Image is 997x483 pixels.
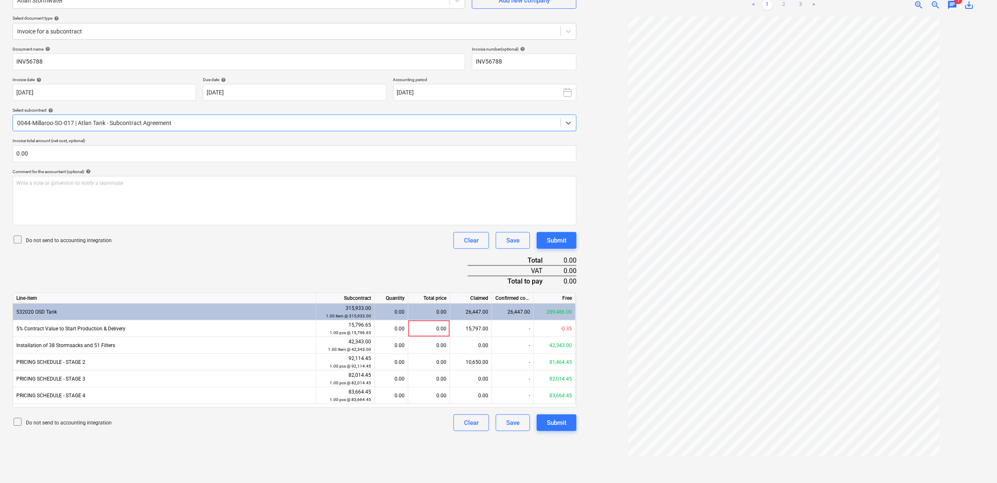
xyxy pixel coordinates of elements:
[506,417,520,428] div: Save
[13,15,577,21] div: Select document type
[393,84,577,101] button: [DATE]
[330,381,371,385] small: 1.00 pcs @ 82,014.45
[13,54,465,70] input: Document name
[408,320,450,337] div: 0.00
[320,304,371,320] div: 315,933.00
[496,414,530,431] button: Save
[534,304,576,320] div: 289,486.00
[320,388,371,404] div: 83,664.45
[393,77,577,84] p: Accounting period
[534,371,576,387] div: 82,014.45
[13,107,577,113] div: Select subcontract
[450,304,492,320] div: 26,447.00
[492,320,534,337] div: -
[330,397,371,402] small: 1.00 pcs @ 83,664.45
[534,320,576,337] div: -0.35
[330,330,371,335] small: 1.00 pcs @ 15,796.65
[320,338,371,353] div: 42,343.00
[330,364,371,368] small: 1.00 pcs @ 92,114.45
[326,314,371,318] small: 1.00 item @ 315,933.00
[16,309,57,315] span: 532020 OSD Tank
[13,293,316,304] div: Line-item
[464,417,479,428] div: Clear
[13,169,577,174] div: Comment for the accountant (optional)
[454,414,489,431] button: Clear
[472,46,577,52] div: Invoice number (optional)
[26,237,112,244] p: Do not send to accounting integration
[378,337,405,354] div: 0.00
[454,232,489,249] button: Clear
[35,77,41,82] span: help
[408,293,450,304] div: Total price
[450,371,492,387] div: 0.00
[492,354,534,371] div: -
[547,417,566,428] div: Submit
[219,77,226,82] span: help
[492,371,534,387] div: -
[46,108,53,113] span: help
[13,138,577,145] p: Invoice total amount (net cost, optional)
[408,387,450,404] div: 0.00
[378,320,405,337] div: 0.00
[320,371,371,387] div: 82,014.45
[547,235,566,246] div: Submit
[408,304,450,320] div: 0.00
[16,342,115,348] span: Installation of 38 Stormsacks and 51 Filters
[492,293,534,304] div: Confirmed costs
[408,371,450,387] div: 0.00
[492,387,534,404] div: -
[408,354,450,371] div: 0.00
[13,77,196,82] div: Invoice date
[320,321,371,337] div: 15,796.65
[472,54,577,70] input: Invoice number
[328,347,371,352] small: 1.00 Item @ 42,343.00
[468,276,556,286] div: Total to pay
[13,146,577,162] input: Invoice total amount (net cost, optional)
[468,266,556,276] div: VAT
[464,235,479,246] div: Clear
[203,84,387,101] input: Due date not specified
[378,371,405,387] div: 0.00
[378,387,405,404] div: 0.00
[537,232,577,249] button: Submit
[534,337,576,354] div: 42,343.00
[537,414,577,431] button: Submit
[203,77,387,82] div: Due date
[84,169,91,174] span: help
[16,326,126,332] span: 5% Contract Value to Start Production & Delivery
[378,354,405,371] div: 0.00
[450,320,492,337] div: 15,797.00
[556,266,577,276] div: 0.00
[13,84,196,101] input: Invoice date not specified
[492,304,534,320] div: 26,447.00
[52,16,59,21] span: help
[320,355,371,370] div: 92,114.45
[556,256,577,266] div: 0.00
[534,387,576,404] div: 83,664.45
[450,337,492,354] div: 0.00
[375,293,408,304] div: Quantity
[450,387,492,404] div: 0.00
[450,354,492,371] div: 10,650.00
[26,419,112,427] p: Do not send to accounting integration
[16,393,85,399] span: PRICING SCHEDULE - STAGE 4
[450,293,492,304] div: Claimed
[44,46,50,51] span: help
[316,293,375,304] div: Subcontract
[556,276,577,286] div: 0.00
[408,337,450,354] div: 0.00
[16,376,85,382] span: PRICING SCHEDULE - STAGE 3
[506,235,520,246] div: Save
[16,359,85,365] span: PRICING SCHEDULE - STAGE 2
[378,304,405,320] div: 0.00
[534,354,576,371] div: 81,464.45
[534,293,576,304] div: Free
[468,256,556,266] div: Total
[13,46,465,52] div: Document name
[518,46,525,51] span: help
[496,232,530,249] button: Save
[492,337,534,354] div: -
